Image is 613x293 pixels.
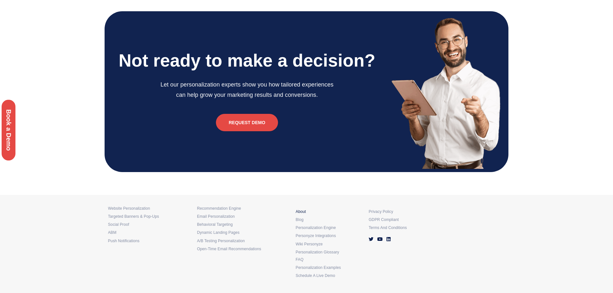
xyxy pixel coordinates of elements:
a: Terms and conditions [369,222,435,230]
h6: Dynamic Landing Pages [197,232,286,234]
h3: Let our personalization experts show you how tailored experiences can help grow your marketing re... [155,79,339,100]
h6: behavioral targeting [197,224,286,226]
h3: Not ready to make a decision? [111,51,383,70]
a: FAQ [296,254,362,262]
a: Personalization Engine [296,222,362,230]
h4: Personalization Examples [296,267,362,269]
h4: Schedule a Live Demo [296,275,362,277]
a: behavioral targeting [197,219,286,227]
h4: Personyze Integrations [296,235,362,237]
a: About [296,206,362,214]
a: Schedule a Live Demo [296,270,362,278]
a: Push Notifications [108,235,197,243]
a: Email Personalization [197,211,286,219]
a: Personalization Glossary [296,247,362,255]
h4: Personalization Engine [296,227,362,229]
h6: Push Notifications [108,240,197,242]
a: ABM [108,227,197,235]
h6: Targeted Banners & Pop-Ups [108,215,197,218]
a: Recommendation Engine [197,203,286,211]
img: A happy guy invite you for personalization demo [389,14,502,169]
a: Social Proof [108,219,197,227]
a: Blog [296,214,362,222]
a: Open-Time Email Recommendations [197,243,286,252]
h6: ABM [108,232,197,234]
h4: About [296,211,362,213]
h6: a/b testing personalization [197,240,286,242]
h6: Terms and conditions [369,227,435,229]
a: Dynamic Landing Pages [197,227,286,235]
h4: Personalization Glossary [296,251,362,253]
h4: Wiki Personyze [296,243,362,245]
h6: GDPR compliant [369,219,435,221]
h6: Email Personalization [197,215,286,218]
a: Personalization Examples [296,262,362,270]
a: Privacy policy [369,206,435,214]
a: GDPR compliant [369,214,435,222]
h6: Open-Time Email Recommendations [197,248,286,250]
a: Wiki Personyze [296,239,362,247]
h6: Social Proof [108,224,197,226]
h4: FAQ [296,259,362,261]
h6: Website Personalization [108,207,197,210]
h6: Privacy policy [369,211,435,213]
a: Website Personalization [108,203,197,211]
span: Request Demo [229,120,265,125]
a: Personyze Integrations [296,230,362,238]
a: a/b testing personalization [197,235,286,243]
h6: Recommendation Engine [197,207,286,210]
h4: Blog [296,219,362,221]
a: Request Demo [216,114,278,131]
a: Targeted Banners & Pop-Ups [108,211,197,219]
